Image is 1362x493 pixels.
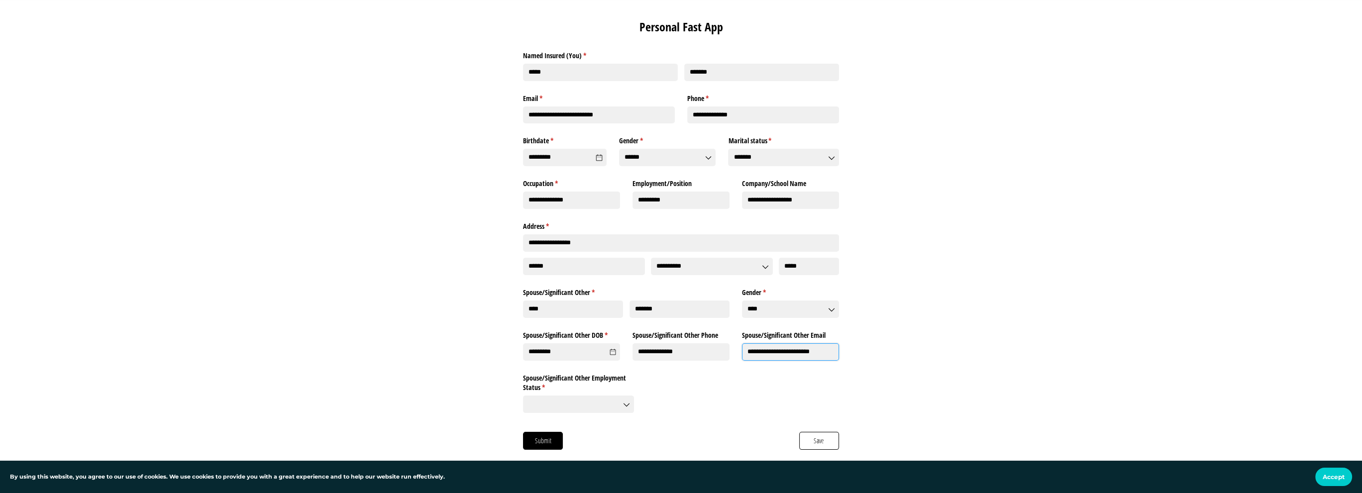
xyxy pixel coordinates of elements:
[523,176,620,189] label: Occupation
[523,300,623,318] input: First
[619,133,716,146] label: Gender
[687,90,839,103] label: Phone
[742,176,839,189] label: Company/​School Name
[10,473,445,482] p: By using this website, you agree to our use of cookies. We use cookies to provide you with a grea...
[523,258,644,275] input: City
[523,432,563,450] button: Submit
[629,300,730,318] input: Last
[813,435,825,446] span: Save
[523,48,838,61] legend: Named Insured (You)
[523,234,838,252] input: Address Line 1
[728,133,838,146] label: Marital status
[742,285,839,297] label: Gender
[742,327,839,340] label: Spouse/​Significant Other Email
[523,285,730,297] legend: Spouse/​Significant Other
[632,327,730,340] label: Spouse/​Significant Other Phone
[799,432,839,450] button: Save
[523,218,838,231] legend: Address
[632,176,730,189] label: Employment/​Position
[523,64,678,81] input: First
[651,258,772,275] input: State
[523,90,675,103] label: Email
[534,435,552,446] span: Submit
[779,258,838,275] input: Zip Code
[523,133,606,146] label: Birthdate
[523,370,633,393] label: Spouse/​Significant Other Employment Status
[523,18,838,35] h1: Personal Fast App
[523,327,620,340] label: Spouse/​Significant Other DOB
[1315,468,1352,486] button: Accept
[1323,473,1345,481] span: Accept
[684,64,839,81] input: Last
